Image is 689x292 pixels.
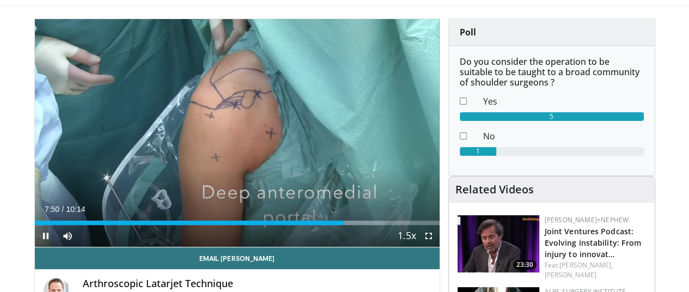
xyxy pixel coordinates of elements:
h4: Arthroscopic Latarjet Technique [83,278,431,290]
div: Progress Bar [35,221,440,225]
button: Playback Rate [396,225,418,247]
span: 7:50 [45,205,59,214]
button: Fullscreen [418,225,440,247]
a: 23:30 [458,215,539,272]
button: Mute [57,225,78,247]
dd: Yes [475,95,652,108]
strong: Poll [460,26,476,38]
a: Email [PERSON_NAME] [35,247,440,269]
div: Feat. [545,260,646,280]
h6: Do you consider the operation to be suitable to be taught to a broad community of shoulder surgeo... [460,57,644,88]
img: 68d4790e-0872-429d-9d74-59e6247d6199.150x105_q85_crop-smart_upscale.jpg [458,215,539,272]
div: 5 [460,112,644,121]
a: [PERSON_NAME], [559,260,613,270]
div: 1 [460,147,497,156]
button: Pause [35,225,57,247]
span: 23:30 [513,260,536,270]
dd: No [475,130,652,143]
video-js: Video Player [35,19,440,247]
a: Joint Ventures Podcast: Evolving instability: From injury to innovat… [545,226,642,259]
span: / [62,205,64,214]
h4: Related Videos [455,183,534,196]
a: [PERSON_NAME]+Nephew [545,215,629,224]
a: [PERSON_NAME] [545,270,596,279]
span: 10:14 [66,205,85,214]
